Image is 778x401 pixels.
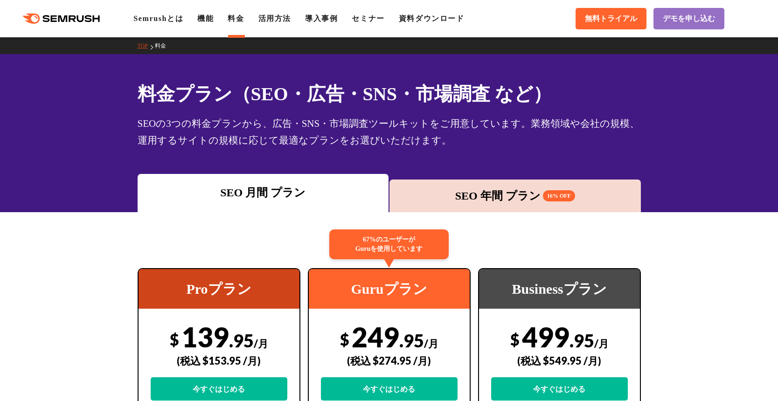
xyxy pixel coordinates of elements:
[197,14,214,22] a: 機能
[151,344,287,377] div: (税込 $153.95 /月)
[228,14,244,22] a: 料金
[340,330,349,349] span: $
[309,269,470,309] div: Guruプラン
[570,330,594,351] span: .95
[151,320,287,401] div: 139
[543,190,575,201] span: 16% OFF
[321,344,458,377] div: (税込 $274.95 /月)
[305,14,338,22] a: 導入事例
[352,14,384,22] a: セミナー
[491,320,628,401] div: 499
[151,377,287,401] a: 今すぐはじめる
[399,330,424,351] span: .95
[321,377,458,401] a: 今すぐはじめる
[585,14,637,24] span: 無料トライアル
[663,14,715,24] span: デモを申し込む
[491,377,628,401] a: 今すぐはじめる
[258,14,291,22] a: 活用方法
[479,269,640,309] div: Businessプラン
[254,337,268,350] span: /月
[229,330,254,351] span: .95
[142,184,384,201] div: SEO 月間 プラン
[424,337,438,350] span: /月
[155,42,173,49] a: 料金
[138,42,155,49] a: TOP
[653,8,724,29] a: デモを申し込む
[138,80,641,108] h1: 料金プラン（SEO・広告・SNS・市場調査 など）
[594,337,609,350] span: /月
[329,229,449,259] div: 67%のユーザーが Guruを使用しています
[138,115,641,149] div: SEOの3つの料金プランから、広告・SNS・市場調査ツールキットをご用意しています。業務領域や会社の規模、運用するサイトの規模に応じて最適なプランをお選びいただけます。
[170,330,179,349] span: $
[510,330,520,349] span: $
[491,344,628,377] div: (税込 $549.95 /月)
[576,8,646,29] a: 無料トライアル
[399,14,465,22] a: 資料ダウンロード
[321,320,458,401] div: 249
[139,269,299,309] div: Proプラン
[394,187,636,204] div: SEO 年間 プラン
[133,14,183,22] a: Semrushとは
